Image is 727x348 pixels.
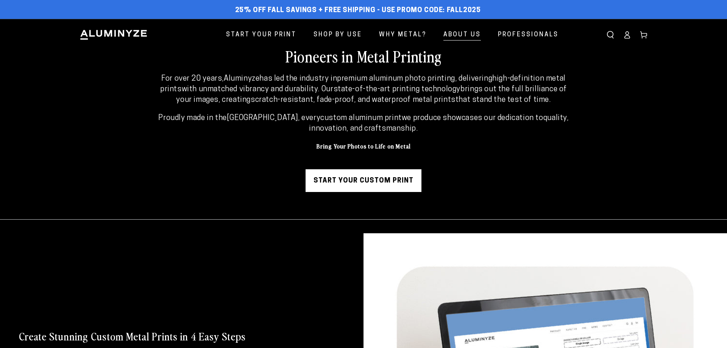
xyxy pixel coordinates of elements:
[227,114,298,122] strong: [GEOGRAPHIC_DATA]
[314,30,362,41] span: Shop By Use
[317,142,411,150] strong: Bring Your Photos to Life on Metal
[492,25,564,45] a: Professionals
[438,25,487,45] a: About Us
[320,114,402,122] strong: custom aluminum print
[379,30,426,41] span: Why Metal?
[226,30,296,41] span: Start Your Print
[306,169,421,192] a: Start Your Custom Print
[308,25,368,45] a: Shop By Use
[235,6,481,15] span: 25% off FALL Savings + Free Shipping - Use Promo Code: FALL2025
[160,75,566,93] strong: high-definition metal prints
[220,25,302,45] a: Start Your Print
[80,29,148,41] img: Aluminyze
[334,86,461,93] strong: state-of-the-art printing technology
[19,329,246,343] h3: Create Stunning Custom Metal Prints in 4 Easy Steps
[443,30,481,41] span: About Us
[337,75,455,83] strong: premium aluminum photo printing
[154,113,573,134] p: Proudly made in the , every we produce showcases our dedication to .
[224,75,259,83] strong: Aluminyze
[498,30,559,41] span: Professionals
[154,73,573,105] p: For over 20 years, has led the industry in , delivering with unmatched vibrancy and durability. O...
[602,27,619,43] summary: Search our site
[251,96,456,104] strong: scratch-resistant, fade-proof, and waterproof metal prints
[373,25,432,45] a: Why Metal?
[117,46,610,66] h2: Pioneers in Metal Printing
[309,114,568,133] strong: quality, innovation, and craftsmanship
